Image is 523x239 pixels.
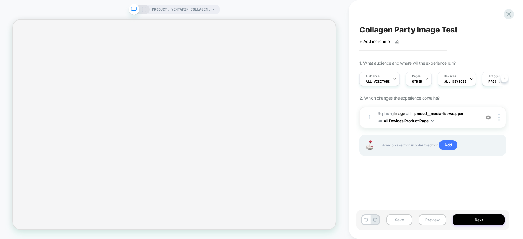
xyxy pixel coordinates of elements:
[366,112,372,123] div: 1
[412,74,421,78] span: Pages
[413,111,464,116] span: .product__media-list-wrapper
[486,115,491,120] img: crossed eye
[444,79,466,84] span: ALL DEVICES
[488,79,506,84] span: Page Load
[412,79,422,84] span: OTHER
[406,111,412,116] span: WITH
[384,117,434,125] button: All Devices Product Page
[431,120,434,122] img: down arrow
[439,140,457,150] span: Add
[363,140,375,150] img: Joystick
[498,114,500,121] img: close
[381,140,499,150] span: Hover on a section in order to edit or
[359,25,458,34] span: Collagen Party Image Test
[444,74,456,78] span: Devices
[488,74,500,78] span: Trigger
[453,214,505,225] button: Next
[366,74,380,78] span: Audience
[386,214,412,225] button: Save
[394,111,405,116] b: Image
[152,5,210,14] span: PRODUCT: Ventamin Collagen Party™
[359,95,439,101] span: 2. Which changes the experience contains?
[366,79,390,84] span: All Visitors
[378,111,405,116] span: Replacing
[419,214,446,225] button: Preview
[378,117,382,124] span: on
[359,39,390,44] span: + Add more info
[359,60,455,66] span: 1. What audience and where will the experience run?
